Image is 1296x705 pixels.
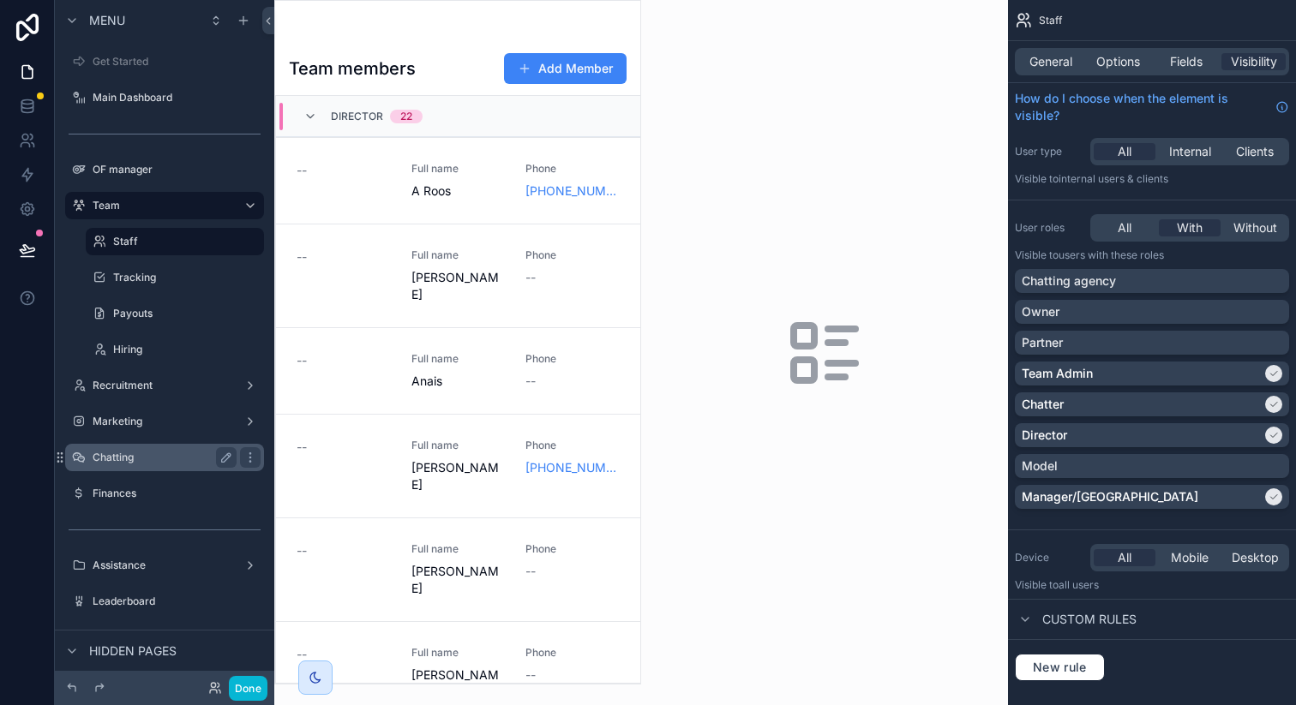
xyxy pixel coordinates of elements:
button: Done [229,676,267,701]
label: Recruitment [93,379,237,392]
span: All [1118,143,1131,160]
span: All [1118,549,1131,566]
label: OF manager [93,163,261,176]
a: Assistance [65,552,264,579]
label: Device [1015,551,1083,565]
p: Team Admin [1022,365,1093,382]
label: Team [93,199,230,212]
span: Director [331,110,383,123]
p: Visible to [1015,578,1289,592]
p: Chatting agency [1022,272,1116,290]
p: Owner [1022,303,1059,320]
a: Marketing [65,408,264,435]
span: Internal users & clients [1059,172,1168,185]
span: Mobile [1171,549,1209,566]
span: Options [1096,53,1140,70]
span: Desktop [1232,549,1279,566]
span: Staff [1039,14,1062,27]
a: Finances [65,480,264,507]
label: User roles [1015,221,1083,235]
span: Internal [1169,143,1211,160]
label: Tracking [113,271,261,284]
a: Get Started [65,48,264,75]
a: Tracking [86,264,264,291]
p: Chatter [1022,396,1064,413]
span: Without [1233,219,1277,236]
a: Main Dashboard [65,84,264,111]
span: New rule [1026,660,1094,675]
a: OF manager [65,156,264,183]
a: Our Partners [65,624,264,651]
span: With [1177,219,1203,236]
label: Finances [93,487,261,500]
p: Visible to [1015,248,1289,262]
span: General [1029,53,1072,70]
p: Manager/[GEOGRAPHIC_DATA] [1022,488,1198,505]
a: Payouts [86,300,264,327]
a: Leaderboard [65,588,264,615]
a: Team [65,192,264,219]
p: Director [1022,427,1067,444]
label: Staff [113,235,254,248]
label: Main Dashboard [93,91,261,105]
a: How do I choose when the element is visible? [1015,90,1289,124]
a: Recruitment [65,372,264,399]
a: Chatting [65,444,264,471]
p: Visible to [1015,172,1289,186]
span: Users with these roles [1059,248,1164,261]
p: Partner [1022,334,1063,351]
a: Staff [86,228,264,255]
label: User type [1015,145,1083,158]
label: Leaderboard [93,594,261,608]
span: Clients [1236,143,1274,160]
span: Hidden pages [89,642,177,660]
button: New rule [1015,654,1105,681]
span: Custom rules [1042,611,1137,628]
p: Model [1022,457,1058,475]
span: all users [1059,578,1099,591]
span: Visibility [1231,53,1277,70]
label: Assistance [93,559,237,572]
label: Hiring [113,343,261,356]
a: Hiring [86,336,264,363]
span: How do I choose when the element is visible? [1015,90,1269,124]
label: Payouts [113,307,261,320]
span: Fields [1170,53,1203,70]
label: Marketing [93,415,237,428]
span: Menu [89,12,125,29]
span: All [1118,219,1131,236]
label: Chatting [93,451,230,464]
div: 22 [400,110,412,123]
label: Get Started [93,55,261,69]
